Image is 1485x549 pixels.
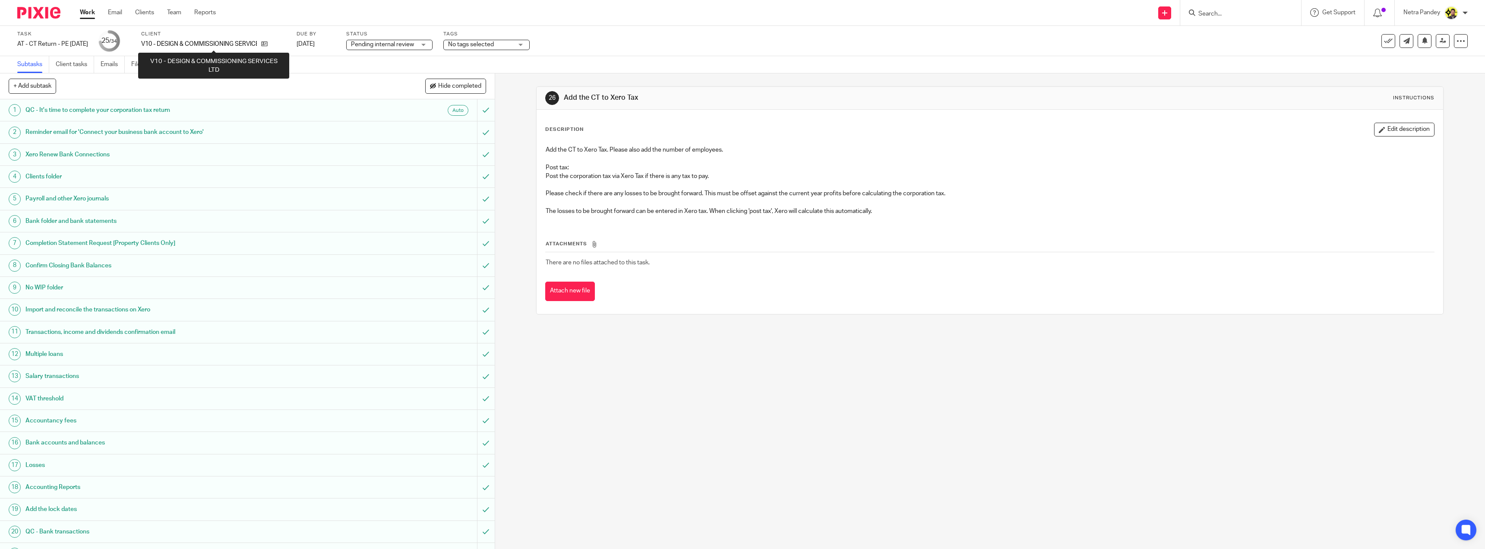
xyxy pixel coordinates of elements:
h1: Accountancy fees [25,414,321,427]
div: 3 [9,149,21,161]
a: Client tasks [56,56,94,73]
a: Files [131,56,151,73]
div: 20 [9,526,21,538]
label: Status [346,31,433,38]
div: 6 [9,215,21,227]
span: [DATE] [297,41,315,47]
label: Task [17,31,88,38]
div: 11 [9,326,21,338]
div: 17 [9,459,21,471]
a: Clients [135,8,154,17]
h1: Import and reconcile the transactions on Xero [25,303,321,316]
a: Team [167,8,181,17]
h1: Multiple loans [25,348,321,361]
div: Instructions [1393,95,1434,102]
div: 12 [9,348,21,360]
img: Netra-New-Starbridge-Yellow.jpg [1444,6,1458,20]
h1: Losses [25,459,321,472]
p: Post tax: [546,163,1434,172]
div: 5 [9,193,21,205]
p: Post the corporation tax via Xero Tax if there is any tax to pay. [546,172,1434,181]
div: 25 [101,36,117,46]
input: Search [1197,10,1275,18]
h1: Clients folder [25,170,321,183]
span: Get Support [1322,10,1355,16]
div: 1 [9,104,21,116]
button: + Add subtask [9,79,56,93]
h1: VAT threshold [25,392,321,405]
h1: QC - Bank transactions [25,525,321,538]
div: 10 [9,304,21,316]
div: 13 [9,370,21,382]
div: 18 [9,481,21,493]
div: Auto [448,105,468,116]
button: Edit description [1374,123,1434,136]
h1: Xero Renew Bank Connections [25,148,321,161]
h1: Bank folder and bank statements [25,215,321,228]
p: The losses to be brought forward can be entered in Xero tax. When clicking 'post tax', Xero will ... [546,207,1434,216]
span: No tags selected [448,41,494,48]
div: 7 [9,237,21,249]
h1: Add the lock dates [25,503,321,516]
p: Add the CT to Xero Tax. Please also add the number of employees. [546,146,1434,154]
p: Please check if there are any losses to be brought forward. This must be offset against the curre... [546,189,1434,198]
div: 26 [545,91,559,105]
a: Subtasks [17,56,49,73]
label: Tags [443,31,530,38]
div: 8 [9,260,21,272]
h1: Transactions, income and dividends confirmation email [25,326,321,339]
h1: Salary transactions [25,370,321,383]
a: Notes (7) [157,56,189,73]
button: Hide completed [425,79,486,93]
h1: QC - It's time to complete your corporation tax return [25,104,321,117]
h1: Bank accounts and balances [25,436,321,449]
div: 9 [9,282,21,294]
p: Description [545,126,584,133]
div: 2 [9,127,21,139]
button: Attach new file [545,282,595,301]
span: Hide completed [438,83,481,90]
span: Attachments [546,241,587,246]
h1: Payroll and other Xero journals [25,192,321,205]
p: Netra Pandey [1403,8,1440,17]
h1: Reminder email for 'Connect your business bank account to Xero' [25,126,321,139]
h1: Confirm Closing Bank Balances [25,259,321,272]
h1: Completion Statement Request [Property Clients Only] [25,237,321,250]
label: Client [141,31,286,38]
div: 16 [9,437,21,449]
span: Pending internal review [351,41,414,48]
label: Due by [297,31,335,38]
h1: No WIP folder [25,281,321,294]
h1: Accounting Reports [25,481,321,494]
a: Work [80,8,95,17]
div: 19 [9,504,21,516]
span: There are no files attached to this task. [546,260,650,266]
a: Reports [194,8,216,17]
a: Email [108,8,122,17]
div: AT - CT Return - PE [DATE] [17,40,88,48]
p: V10 - DESIGN & COMMISSIONING SERVICES LTD [141,40,257,48]
div: 14 [9,393,21,405]
small: /34 [109,39,117,44]
div: 15 [9,415,21,427]
a: Audit logs [195,56,228,73]
div: AT - CT Return - PE 31-01-2025 [17,40,88,48]
div: 4 [9,171,21,183]
img: Pixie [17,7,60,19]
h1: Add the CT to Xero Tax [564,93,1008,102]
a: Emails [101,56,125,73]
